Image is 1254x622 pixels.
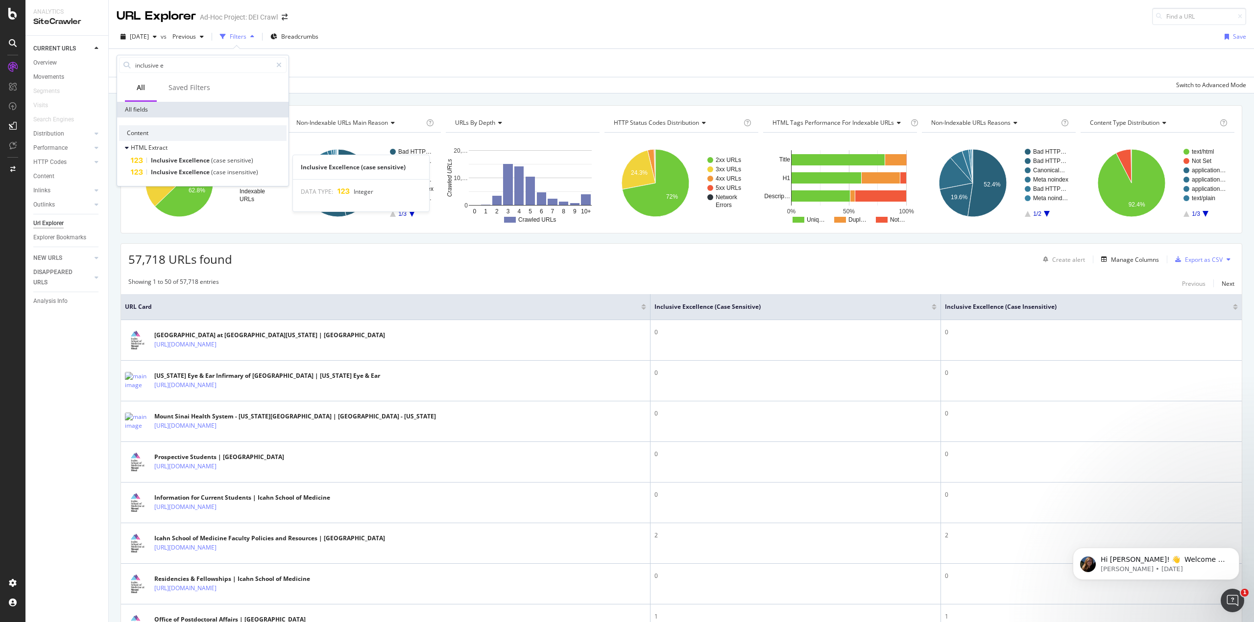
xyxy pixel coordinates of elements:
div: All [137,83,145,92]
div: Content [33,171,54,182]
a: [URL][DOMAIN_NAME] [154,502,217,512]
span: HTTP Status Codes Distribution [614,118,699,127]
div: A chart. [287,140,441,226]
img: main image [125,450,149,474]
text: 5 [529,208,532,215]
text: Crawled URLs [446,159,453,197]
text: 2xx URLs [716,157,741,163]
text: 6 [540,208,543,215]
a: Content [33,171,101,182]
div: Switch to Advanced Mode [1176,81,1246,89]
input: Search by field name [134,58,272,72]
div: Create alert [1052,255,1085,264]
text: Errors [716,202,732,208]
div: 0 [945,490,1238,499]
span: Inclusive Excellence (case insensitive) [945,302,1218,311]
span: Non-Indexable URLs Reasons [931,118,1011,127]
div: 0 [945,450,1238,459]
div: Information for Current Students | Icahn School of Medicine [154,493,330,502]
button: Previous [169,29,208,45]
div: Filters [230,32,246,41]
span: HTML Tags Performance for Indexable URLs [772,118,894,127]
text: 8 [562,208,565,215]
button: [DATE] [117,29,161,45]
div: 0 [654,328,937,337]
img: main image [125,372,149,390]
span: (case [211,168,227,176]
text: Not Set [1192,158,1212,164]
span: 2025 Sep. 9th [130,32,149,41]
div: NEW URLS [33,253,62,263]
text: H1 [783,175,791,182]
text: 52.4% [984,181,1000,188]
img: main image [125,490,149,515]
text: 3xx URLs [716,166,741,173]
text: 72% [666,193,678,200]
span: DATA TYPE: [301,187,333,196]
div: Residencies & Fellowships | Icahn School of Medicine [154,575,310,583]
text: 50% [843,208,855,215]
text: Indexable [240,188,265,195]
div: Inlinks [33,185,50,196]
span: Excellence [179,156,211,164]
a: Movements [33,72,101,82]
div: 2 [654,531,937,540]
svg: A chart. [604,140,758,226]
div: SiteCrawler [33,16,100,27]
img: main image [125,531,149,555]
text: Uniq… [807,216,825,223]
div: 0 [654,409,937,418]
text: 19.6% [951,194,967,201]
div: Visits [33,100,48,111]
span: insensitive) [227,168,258,176]
span: 57,718 URLs found [128,251,232,267]
div: A chart. [446,140,600,226]
div: 1 [945,612,1238,621]
div: Segments [33,86,60,96]
text: application… [1192,176,1226,183]
a: DISAPPEARED URLS [33,267,92,288]
svg: A chart. [922,140,1076,226]
div: Manage Columns [1111,255,1159,264]
text: 2 [495,208,499,215]
svg: A chart. [1081,140,1234,226]
span: Content Type Distribution [1090,118,1159,127]
a: Overview [33,58,101,68]
text: Descrip… [764,193,790,200]
div: Url Explorer [33,218,64,229]
span: Non-Indexable URLs Main Reason [296,118,388,127]
text: URLs [240,196,254,203]
input: Find a URL [1152,8,1246,25]
div: 0 [654,572,937,580]
button: Breadcrumbs [266,29,322,45]
text: Bad HTTP… [1033,158,1066,164]
a: [URL][DOMAIN_NAME] [154,461,217,471]
a: Visits [33,100,58,111]
text: 0 [473,208,476,215]
h4: Non-Indexable URLs Main Reason [294,115,424,131]
span: Previous [169,32,196,41]
button: Next [1222,277,1234,289]
a: Inlinks [33,185,92,196]
text: 3 [506,208,510,215]
span: Inclusive [151,156,179,164]
text: Crawled URLs [518,216,556,223]
div: Mount Sinai Health System - [US_STATE][GEOGRAPHIC_DATA] | [GEOGRAPHIC_DATA] - [US_STATE] [154,412,436,421]
span: vs [161,32,169,41]
span: sensitive) [227,156,253,164]
div: Analysis Info [33,296,68,306]
text: Meta noindex [1033,176,1068,183]
button: Manage Columns [1097,253,1159,265]
text: 10+ [581,208,591,215]
span: URL Card [125,302,639,311]
text: Network [716,194,738,201]
span: HTML [131,143,148,152]
text: 0 [464,202,468,209]
text: 20,… [454,147,468,154]
div: 0 [654,450,937,459]
text: 1/2 [1033,210,1041,217]
div: Save [1233,32,1246,41]
button: Export as CSV [1171,252,1223,267]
